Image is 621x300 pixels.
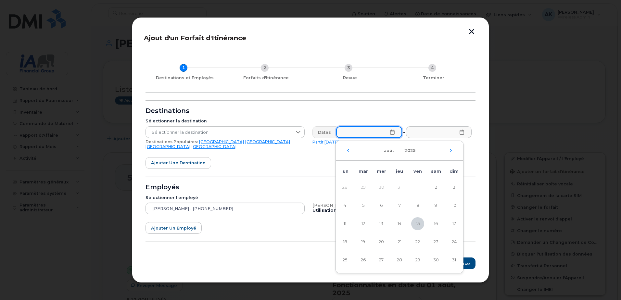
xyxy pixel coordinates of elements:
[375,235,388,248] span: 20
[427,251,445,269] td: 30
[427,178,445,196] td: 2
[146,119,305,124] div: Sélectionner la destination
[409,196,427,215] td: 8
[346,149,350,153] button: Mois précédent
[146,203,305,214] input: Appareil de recherche
[372,233,390,251] td: 20
[409,233,427,251] td: 22
[406,126,472,138] input: Veuillez remplir ce champ
[402,126,406,138] div: -
[427,233,445,251] td: 23
[372,215,390,233] td: 13
[445,233,463,251] td: 24
[390,178,409,196] td: 31
[427,196,445,215] td: 9
[429,217,442,230] span: 16
[192,144,236,149] a: [GEOGRAPHIC_DATA]
[146,144,190,149] a: [GEOGRAPHIC_DATA]
[151,160,206,166] span: Ajouter une destination
[396,169,403,174] span: jeu
[310,75,389,81] div: Revue
[445,196,463,215] td: 10
[199,139,244,144] a: [GEOGRAPHIC_DATA]
[354,196,372,215] td: 5
[448,181,461,194] span: 3
[413,169,422,174] span: ven
[146,185,475,190] div: Employés
[409,215,427,233] td: 15
[146,222,202,234] button: Ajouter un employé
[390,233,409,251] td: 21
[380,145,398,156] button: Choisir un mois
[146,157,211,169] button: Ajouter une destination
[375,217,388,230] span: 13
[411,199,424,212] span: 8
[372,196,390,215] td: 6
[375,199,388,212] span: 6
[429,181,442,194] span: 2
[338,235,351,248] span: 18
[336,178,354,196] td: 28
[448,235,461,248] span: 24
[338,217,351,230] span: 11
[312,208,387,213] b: Utilisation mensuelle moyenne:
[146,108,475,114] div: Destinations
[227,75,305,81] div: Forfaits d'Itinérance
[393,217,406,230] span: 14
[336,126,402,138] input: Veuillez remplir ce champ
[427,215,445,233] td: 16
[336,215,354,233] td: 11
[445,178,463,196] td: 3
[354,215,372,233] td: 12
[428,64,436,72] div: 4
[336,251,354,269] td: 25
[357,235,370,248] span: 19
[411,181,424,194] span: 1
[146,127,292,138] span: Sélectionner la destination
[431,169,441,174] span: sam
[390,196,409,215] td: 7
[394,75,473,81] div: Terminer
[390,251,409,269] td: 28
[345,64,352,72] div: 3
[450,169,459,174] span: dim
[429,235,442,248] span: 23
[429,254,442,267] span: 30
[393,199,406,212] span: 7
[354,251,372,269] td: 26
[341,169,349,174] span: lun
[445,251,463,269] td: 31
[312,140,339,144] a: Partir [DATE]
[449,149,453,153] button: Mois suivant
[409,178,427,196] td: 1
[429,199,442,212] span: 9
[448,199,461,212] span: 10
[336,233,354,251] td: 18
[357,254,370,267] span: 26
[261,64,269,72] div: 2
[338,254,351,267] span: 25
[400,145,419,156] button: Choisir une année
[390,215,409,233] td: 14
[393,254,406,267] span: 28
[375,254,388,267] span: 27
[359,169,368,174] span: mar
[338,199,351,212] span: 4
[377,169,386,174] span: mer
[146,195,305,200] div: Sélectionner l'employé
[411,217,424,230] span: 15
[144,34,246,42] span: Ajout d'un Forfait d'Itinérance
[146,139,198,144] span: Destinations Populaires:
[393,235,406,248] span: 21
[372,251,390,269] td: 27
[354,233,372,251] td: 19
[372,178,390,196] td: 30
[448,217,461,230] span: 17
[245,139,290,144] a: [GEOGRAPHIC_DATA]
[354,178,372,196] td: 29
[409,251,427,269] td: 29
[336,196,354,215] td: 4
[357,217,370,230] span: 12
[312,203,472,208] div: [PERSON_NAME], Cell Phone, Bell
[151,225,196,231] span: Ajouter un employé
